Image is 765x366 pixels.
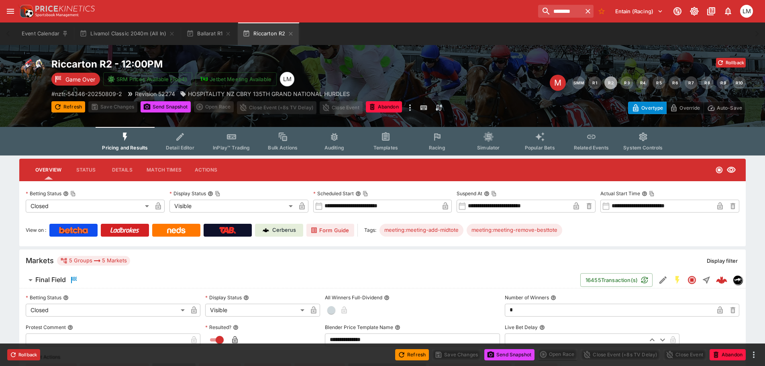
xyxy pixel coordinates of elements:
[51,101,85,112] button: Refresh
[572,76,746,89] nav: pagination navigation
[166,145,194,151] span: Detail Editor
[219,227,236,233] img: TabNZ
[188,90,350,98] p: HOSPITALITY NZ CBRY 135TH GRAND NATIONAL HURDLES
[717,76,730,89] button: R9
[740,5,753,18] div: Luigi Mollo
[670,4,685,18] button: Connected to PK
[604,76,617,89] button: R2
[704,102,746,114] button: Auto-Save
[699,273,714,287] button: Straight
[679,104,700,112] p: Override
[685,76,698,89] button: R7
[180,90,350,98] div: HOSPITALITY NZ CBRY 135TH GRAND NATIONAL HURDLES
[280,72,294,86] div: Luigi Mollo
[379,224,463,237] div: Betting Target: cerberus
[395,325,400,330] button: Blender Price Template Name
[685,273,699,287] button: Closed
[666,102,704,114] button: Override
[103,72,192,86] button: SRM Prices Available (Top4)
[194,101,234,112] div: split button
[60,256,127,266] div: 5 Groups 5 Markets
[574,145,609,151] span: Related Events
[467,226,562,234] span: meeting:meeting-remove-besttote
[268,145,298,151] span: Bulk Actions
[538,349,577,360] div: split button
[215,191,220,196] button: Copy To Clipboard
[3,4,18,18] button: open drawer
[715,166,723,174] svg: Closed
[65,75,95,84] p: Game Over
[484,191,490,196] button: Suspend AtCopy To Clipboard
[384,295,390,301] button: All Winners Full-Dividend
[649,191,655,196] button: Copy To Clipboard
[26,200,152,213] div: Closed
[641,104,663,112] p: Overtype
[687,4,702,18] button: Toggle light/dark mode
[355,191,361,196] button: Scheduled StartCopy To Clipboard
[588,76,601,89] button: R1
[110,227,139,233] img: Ladbrokes
[721,4,735,18] button: Notifications
[733,76,746,89] button: R10
[656,273,670,287] button: Edit Detail
[325,324,393,331] p: Blender Price Template Name
[102,145,148,151] span: Pricing and Results
[749,350,759,360] button: more
[701,76,714,89] button: R8
[255,224,303,237] a: Cerberus
[551,295,556,301] button: Number of Winners
[26,294,61,301] p: Betting Status
[17,22,73,45] button: Event Calendar
[213,145,250,151] span: InPlay™ Trading
[373,145,398,151] span: Templates
[505,294,549,301] p: Number of Winners
[628,102,667,114] button: Overtype
[379,226,463,234] span: meeting:meeting-add-midtote
[35,6,95,12] img: PriceKinetics
[710,349,746,360] button: Abandon
[59,227,88,233] img: Betcha
[169,200,296,213] div: Visible
[477,145,500,151] span: Simulator
[733,276,742,284] img: nztr
[19,272,580,288] button: Final Field
[366,101,402,112] button: Abandon
[306,224,354,237] a: Form Guide
[313,190,354,197] p: Scheduled Start
[263,227,269,233] img: Cerberus
[716,58,746,67] button: Rollback
[35,276,66,284] h6: Final Field
[687,275,697,285] svg: Closed
[714,272,730,288] a: 96b1e421-36ee-4f60-9a18-5a1559d30c87
[18,3,34,19] img: PriceKinetics Logo
[628,102,746,114] div: Start From
[716,274,727,286] div: 96b1e421-36ee-4f60-9a18-5a1559d30c87
[205,294,242,301] p: Display Status
[484,349,534,360] button: Send Snapshot
[733,275,743,285] div: nztr
[182,22,236,45] button: Ballarat R1
[366,102,402,110] span: Mark an event as closed and abandoned.
[620,76,633,89] button: R3
[702,254,743,267] button: Display filter
[140,160,188,180] button: Match Times
[51,90,122,98] p: Copy To Clipboard
[70,191,76,196] button: Copy To Clipboard
[26,324,66,331] p: Protest Comment
[610,5,668,18] button: Select Tenant
[205,324,231,331] p: Resulted?
[167,227,185,233] img: Neds
[196,72,277,86] button: Jetbet Meeting Available
[467,224,562,237] div: Betting Target: cerberus
[669,76,681,89] button: R6
[572,76,585,89] button: SMM
[96,127,669,155] div: Event type filters
[710,350,746,358] span: Mark an event as closed and abandoned.
[238,22,299,45] button: Riccarton R2
[208,191,213,196] button: Display StatusCopy To Clipboard
[67,325,73,330] button: Protest Comment
[135,90,175,98] p: Revision 52274
[188,160,224,180] button: Actions
[325,294,382,301] p: All Winners Full-Dividend
[550,75,566,91] div: Edit Meeting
